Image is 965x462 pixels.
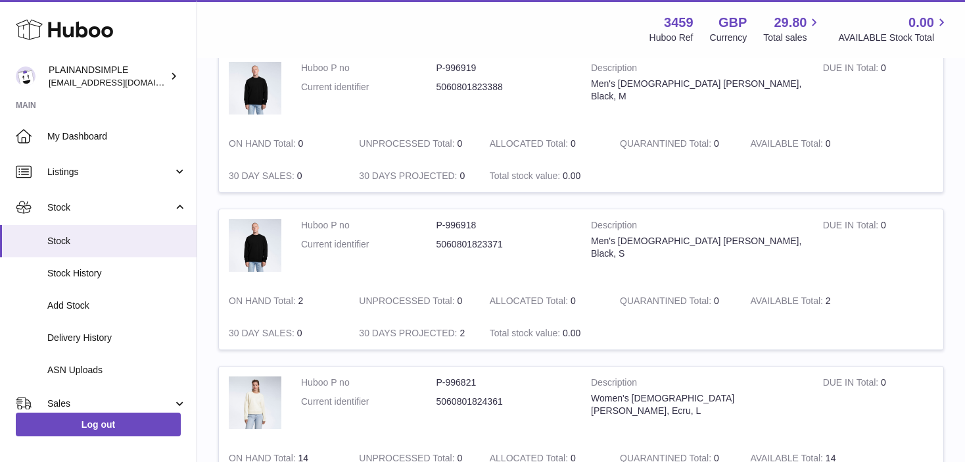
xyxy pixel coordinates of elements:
span: 0.00 [908,14,934,32]
strong: DUE IN Total [823,63,881,76]
span: My Dashboard [47,130,187,143]
strong: Total stock value [490,170,563,184]
span: Sales [47,398,173,410]
strong: UNPROCESSED Total [359,138,457,152]
dd: 5060801823371 [436,238,572,251]
div: PLAINANDSIMPLE [49,64,167,89]
img: duco@plainandsimple.com [16,66,35,86]
strong: Description [591,62,803,78]
strong: QUARANTINED Total [620,138,714,152]
dt: Current identifier [301,81,436,93]
td: 0 [813,367,943,442]
td: 0 [740,128,870,160]
img: product image [229,62,281,115]
div: Women's [DEMOGRAPHIC_DATA] [PERSON_NAME], Ecru, L [591,392,803,417]
span: Stock [47,235,187,247]
td: 0 [349,285,479,317]
dt: Current identifier [301,396,436,408]
span: Delivery History [47,332,187,344]
strong: 30 DAYS PROJECTED [359,328,459,342]
div: Men's [DEMOGRAPHIC_DATA] [PERSON_NAME], Black, S [591,235,803,260]
strong: Total stock value [490,328,563,342]
td: 2 [219,285,349,317]
strong: ON HAND Total [229,295,298,309]
td: 0 [480,285,610,317]
span: 0.00 [563,328,580,338]
td: 2 [349,317,479,349]
span: Listings [47,166,173,178]
strong: Description [591,219,803,235]
strong: Description [591,376,803,392]
strong: ALLOCATED Total [490,295,571,309]
span: Total sales [763,32,822,44]
td: 0 [219,128,349,160]
td: 2 [740,285,870,317]
span: [EMAIL_ADDRESS][DOMAIN_NAME] [49,77,193,88]
span: 0 [714,138,719,149]
strong: DUE IN Total [823,377,881,391]
img: product image [229,219,281,272]
dd: P-996919 [436,62,572,74]
span: Stock [47,201,173,214]
a: 0.00 AVAILABLE Stock Total [838,14,949,44]
div: Huboo Ref [649,32,694,44]
td: 0 [219,317,349,349]
strong: GBP [718,14,747,32]
strong: DUE IN Total [823,220,881,234]
span: Add Stock [47,299,187,312]
span: Stock History [47,267,187,280]
span: AVAILABLE Stock Total [838,32,949,44]
strong: QUARANTINED Total [620,295,714,309]
strong: ON HAND Total [229,138,298,152]
span: 0.00 [563,170,580,181]
dt: Huboo P no [301,62,436,74]
dd: P-996918 [436,219,572,232]
strong: AVAILABLE Total [750,138,825,152]
td: 0 [813,209,943,285]
dd: 5060801824361 [436,396,572,408]
div: Currency [710,32,747,44]
div: Men's [DEMOGRAPHIC_DATA] [PERSON_NAME], Black, M [591,78,803,103]
td: 0 [349,128,479,160]
span: 29.80 [774,14,807,32]
dt: Huboo P no [301,376,436,389]
dd: 5060801823388 [436,81,572,93]
strong: 30 DAYS PROJECTED [359,170,459,184]
span: 0 [714,295,719,306]
a: Log out [16,413,181,436]
a: 29.80 Total sales [763,14,822,44]
td: 0 [349,160,479,192]
strong: 30 DAY SALES [229,328,297,342]
td: 0 [219,160,349,192]
dd: P-996821 [436,376,572,389]
dt: Huboo P no [301,219,436,232]
strong: 3459 [664,14,694,32]
img: product image [229,376,281,429]
td: 0 [813,52,943,128]
span: ASN Uploads [47,364,187,376]
strong: UNPROCESSED Total [359,295,457,309]
strong: AVAILABLE Total [750,295,825,309]
strong: ALLOCATED Total [490,138,571,152]
td: 0 [480,128,610,160]
strong: 30 DAY SALES [229,170,297,184]
dt: Current identifier [301,238,436,251]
